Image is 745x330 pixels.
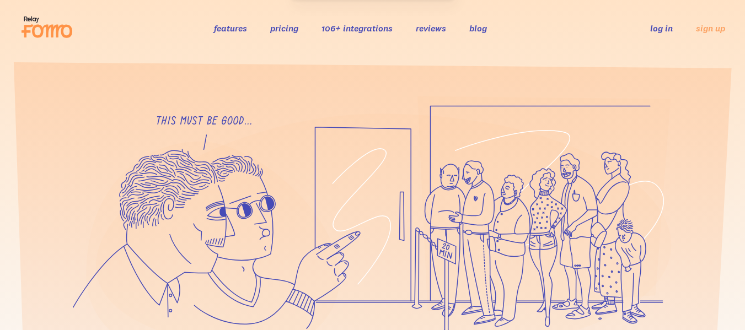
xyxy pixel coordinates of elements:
a: sign up [696,23,725,34]
a: features [214,23,247,34]
a: blog [469,23,487,34]
a: log in [650,23,673,34]
a: reviews [416,23,446,34]
a: 106+ integrations [321,23,393,34]
a: pricing [270,23,298,34]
